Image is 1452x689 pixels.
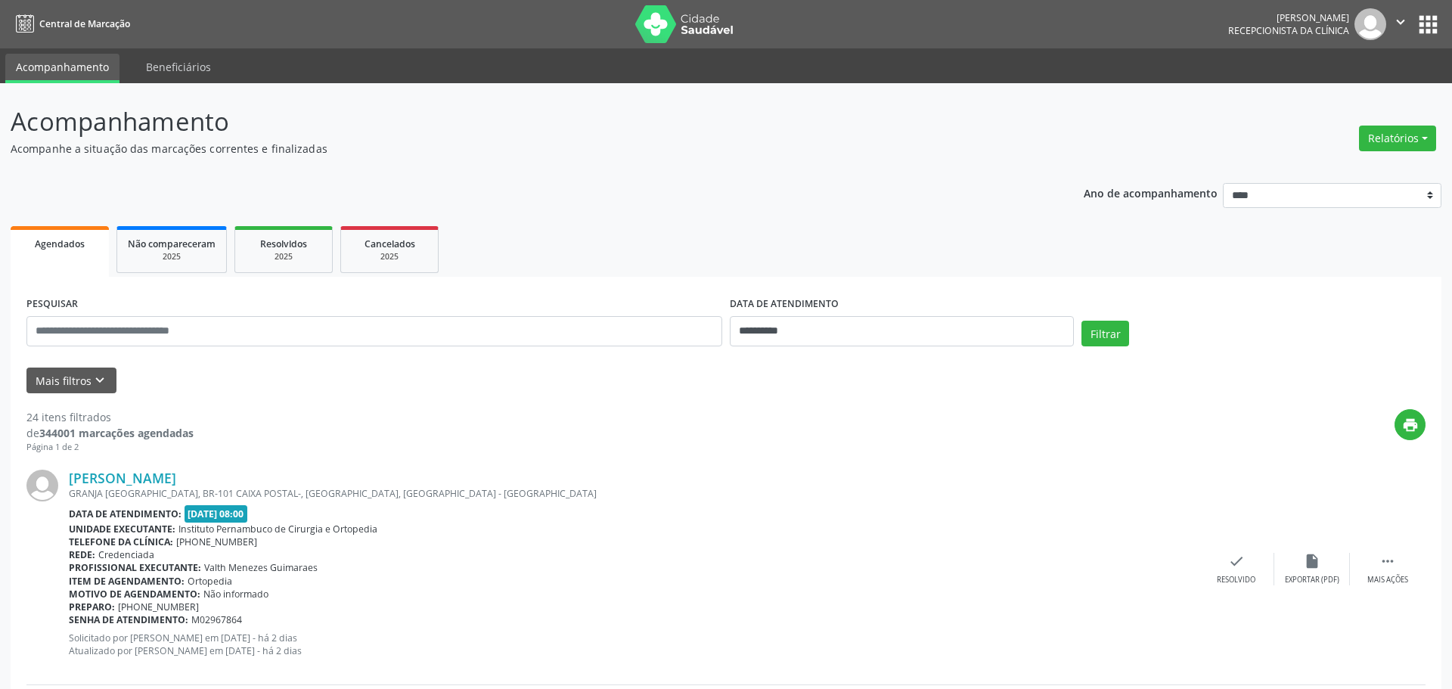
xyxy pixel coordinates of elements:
[1415,11,1441,38] button: apps
[260,237,307,250] span: Resolvidos
[69,523,175,535] b: Unidade executante:
[98,548,154,561] span: Credenciada
[69,487,1199,500] div: GRANJA [GEOGRAPHIC_DATA], BR-101 CAIXA POSTAL-, [GEOGRAPHIC_DATA], [GEOGRAPHIC_DATA] - [GEOGRAPHI...
[1084,183,1218,202] p: Ano de acompanhamento
[69,613,188,626] b: Senha de atendimento:
[69,632,1199,657] p: Solicitado por [PERSON_NAME] em [DATE] - há 2 dias Atualizado por [PERSON_NAME] em [DATE] - há 2 ...
[1386,8,1415,40] button: 
[118,601,199,613] span: [PHONE_NUMBER]
[135,54,222,80] a: Beneficiários
[92,372,108,389] i: keyboard_arrow_down
[128,251,216,262] div: 2025
[352,251,427,262] div: 2025
[69,588,200,601] b: Motivo de agendamento:
[11,11,130,36] a: Central de Marcação
[26,409,194,425] div: 24 itens filtrados
[730,293,839,316] label: DATA DE ATENDIMENTO
[26,425,194,441] div: de
[39,426,194,440] strong: 344001 marcações agendadas
[69,470,176,486] a: [PERSON_NAME]
[1285,575,1339,585] div: Exportar (PDF)
[11,141,1012,157] p: Acompanhe a situação das marcações correntes e finalizadas
[128,237,216,250] span: Não compareceram
[176,535,257,548] span: [PHONE_NUMBER]
[11,103,1012,141] p: Acompanhamento
[185,505,248,523] span: [DATE] 08:00
[204,561,318,574] span: Valth Menezes Guimaraes
[69,535,173,548] b: Telefone da clínica:
[365,237,415,250] span: Cancelados
[1228,24,1349,37] span: Recepcionista da clínica
[1081,321,1129,346] button: Filtrar
[1359,126,1436,151] button: Relatórios
[1402,417,1419,433] i: print
[26,293,78,316] label: PESQUISAR
[246,251,321,262] div: 2025
[178,523,377,535] span: Instituto Pernambuco de Cirurgia e Ortopedia
[1217,575,1255,585] div: Resolvido
[1354,8,1386,40] img: img
[1367,575,1408,585] div: Mais ações
[1379,553,1396,570] i: 
[26,368,116,394] button: Mais filtroskeyboard_arrow_down
[203,588,268,601] span: Não informado
[1304,553,1320,570] i: insert_drive_file
[26,441,194,454] div: Página 1 de 2
[69,548,95,561] b: Rede:
[191,613,242,626] span: M02967864
[39,17,130,30] span: Central de Marcação
[1395,409,1426,440] button: print
[1392,14,1409,30] i: 
[1228,553,1245,570] i: check
[5,54,119,83] a: Acompanhamento
[69,561,201,574] b: Profissional executante:
[188,575,232,588] span: Ortopedia
[69,575,185,588] b: Item de agendamento:
[1228,11,1349,24] div: [PERSON_NAME]
[69,601,115,613] b: Preparo:
[26,470,58,501] img: img
[69,507,181,520] b: Data de atendimento:
[35,237,85,250] span: Agendados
